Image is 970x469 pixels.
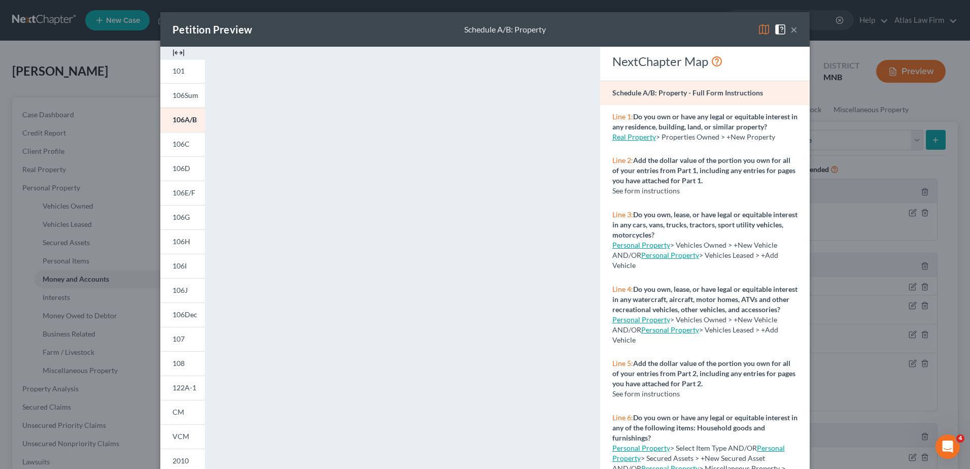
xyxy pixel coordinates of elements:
[160,83,205,108] a: 106Sum
[160,351,205,376] a: 108
[160,254,205,278] a: 106I
[612,444,785,462] a: Personal Property
[160,156,205,181] a: 106D
[160,108,205,132] a: 106A/B
[160,59,205,83] a: 101
[612,359,795,388] strong: Add the dollar value of the portion you own for all of your entries from Part 2, including any en...
[612,315,777,334] span: > Vehicles Owned > +New Vehicle AND/OR
[160,400,205,424] a: CM
[612,132,656,141] a: Real Property
[612,251,778,270] span: > Vehicles Leased > +Add Vehicle
[172,334,185,343] span: 107
[641,325,699,334] a: Personal Property
[160,205,205,229] a: 106G
[160,229,205,254] a: 106H
[612,359,633,367] span: Line 5:
[172,140,190,148] span: 106C
[612,186,680,195] span: See form instructions
[172,432,189,441] span: VCM
[172,66,185,75] span: 101
[172,359,185,367] span: 108
[612,444,670,452] a: Personal Property
[612,210,798,239] strong: Do you own, lease, or have legal or equitable interest in any cars, vans, trucks, tractors, sport...
[612,444,757,452] span: > Select Item Type AND/OR
[612,156,633,164] span: Line 2:
[172,261,187,270] span: 106I
[758,23,770,36] img: map-eea8200ae884c6f1103ae1953ef3d486a96c86aabb227e865a55264e3737af1f.svg
[612,156,795,185] strong: Add the dollar value of the portion you own for all of your entries from Part 1, including any en...
[790,23,798,36] button: ×
[172,408,184,416] span: CM
[612,210,633,219] span: Line 3:
[160,303,205,327] a: 106Dec
[172,237,190,246] span: 106H
[612,88,763,97] strong: Schedule A/B: Property - Full Form Instructions
[172,47,185,59] img: expand-e0f6d898513216a626fdd78e52531dac95497ffd26381d4c15ee2fc46db09dca.svg
[936,434,960,459] iframe: Intercom live chat
[160,132,205,156] a: 106C
[612,112,633,121] span: Line 1:
[160,181,205,205] a: 106E/F
[172,310,197,319] span: 106Dec
[160,327,205,351] a: 107
[160,376,205,400] a: 122A-1
[160,278,205,303] a: 106J
[172,91,198,99] span: 106Sum
[612,285,798,314] strong: Do you own, lease, or have legal or equitable interest in any watercraft, aircraft, motor homes, ...
[172,164,190,173] span: 106D
[956,434,964,443] span: 4
[172,188,195,197] span: 106E/F
[612,285,633,293] span: Line 4:
[172,456,189,465] span: 2010
[612,112,798,131] strong: Do you own or have any legal or equitable interest in any residence, building, land, or similar p...
[612,413,798,442] strong: Do you own or have any legal or equitable interest in any of the following items: Household goods...
[774,23,786,36] img: help-close-5ba153eb36485ed6c1ea00a893f15db1cb9b99d6cae46e1a8edb6c62d00a1a76.svg
[612,325,778,344] span: > Vehicles Leased > +Add Vehicle
[172,213,190,221] span: 106G
[612,315,670,324] a: Personal Property
[612,413,633,422] span: Line 6:
[612,241,777,259] span: > Vehicles Owned > +New Vehicle AND/OR
[641,251,699,259] a: Personal Property
[612,241,670,249] a: Personal Property
[160,424,205,449] a: VCM
[656,132,775,141] span: > Properties Owned > +New Property
[464,24,546,36] div: Schedule A/B: Property
[612,53,798,70] div: NextChapter Map
[612,389,680,398] span: See form instructions
[172,286,188,294] span: 106J
[172,22,252,37] div: Petition Preview
[172,115,197,124] span: 106A/B
[172,383,196,392] span: 122A-1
